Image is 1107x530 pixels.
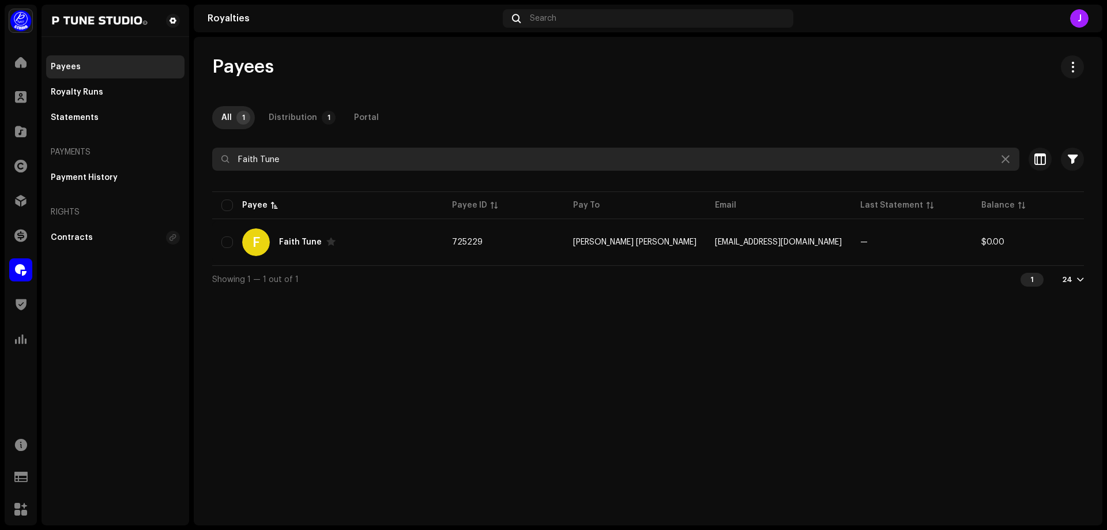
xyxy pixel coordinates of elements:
re-a-nav-header: Rights [46,198,184,226]
div: F [242,228,270,256]
div: 1 [1021,273,1044,287]
div: All [221,106,232,129]
img: a1dd4b00-069a-4dd5-89ed-38fbdf7e908f [9,9,32,32]
re-m-nav-item: Statements [46,106,184,129]
div: 24 [1062,275,1072,284]
div: Royalties [208,14,498,23]
span: Search [530,14,556,23]
div: Statements [51,113,99,122]
re-m-nav-item: Payees [46,55,184,78]
span: shahadathossainsabbir181@gmail.com [715,238,842,246]
span: 725229 [452,238,483,246]
p-badge: 1 [236,111,250,125]
div: Portal [354,106,379,129]
p-badge: 1 [322,111,336,125]
span: Payees [212,55,274,78]
div: Balance [981,200,1015,211]
div: Contracts [51,233,93,242]
div: Payee ID [452,200,487,211]
div: Payee [242,200,268,211]
re-m-nav-item: Payment History [46,166,184,189]
div: Faith Tune [279,238,322,246]
re-m-nav-item: Contracts [46,226,184,249]
re-m-nav-item: Royalty Runs [46,81,184,104]
div: Royalty Runs [51,88,103,97]
re-a-nav-header: Payments [46,138,184,166]
span: Shahadat Hossain Sabbir [573,238,696,246]
div: Payees [51,62,81,72]
div: Distribution [269,106,317,129]
span: Showing 1 — 1 out of 1 [212,276,299,284]
div: Payment History [51,173,118,182]
span: $0.00 [981,238,1004,246]
div: Last Statement [860,200,923,211]
img: 014156fc-5ea7-42a8-85d9-84b6ed52d0f4 [51,14,148,28]
div: J [1070,9,1089,28]
input: Search [212,148,1019,171]
span: — [860,238,868,246]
